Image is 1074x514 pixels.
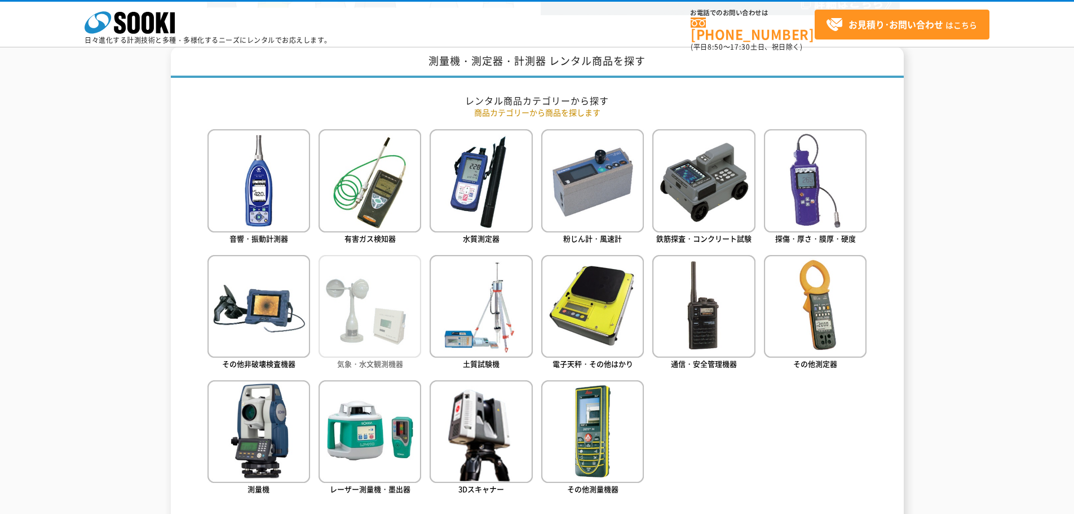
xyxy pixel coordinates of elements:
span: 8:50 [708,42,723,52]
span: 3Dスキャナー [458,484,504,494]
span: その他測量機器 [567,484,618,494]
span: (平日 ～ 土日、祝日除く) [691,42,802,52]
span: 電子天秤・その他はかり [553,358,633,369]
span: 気象・水文観測機器 [337,358,403,369]
p: 商品カテゴリーから商品を探します [207,107,867,118]
a: 測量機 [207,380,310,497]
span: 測量機 [247,484,269,494]
img: 鉄筋探査・コンクリート試験 [652,129,755,232]
a: その他測量機器 [541,380,644,497]
img: レーザー測量機・墨出器 [319,380,421,483]
img: 気象・水文観測機器 [319,255,421,358]
h2: レンタル商品カテゴリーから探す [207,95,867,107]
a: その他非破壊検査機器 [207,255,310,372]
a: 粉じん計・風速計 [541,129,644,246]
span: 粉じん計・風速計 [563,233,622,244]
img: 水質測定器 [430,129,532,232]
a: 音響・振動計測器 [207,129,310,246]
span: レーザー測量機・墨出器 [330,484,410,494]
img: 電子天秤・その他はかり [541,255,644,358]
img: 有害ガス検知器 [319,129,421,232]
span: 鉄筋探査・コンクリート試験 [656,233,752,244]
p: 日々進化する計測技術と多種・多様化するニーズにレンタルでお応えします。 [85,37,332,43]
img: 粉じん計・風速計 [541,129,644,232]
a: 探傷・厚さ・膜厚・硬度 [764,129,867,246]
span: 音響・振動計測器 [229,233,288,244]
span: はこちら [826,16,977,33]
a: お見積り･お問い合わせはこちら [815,10,989,39]
img: その他非破壊検査機器 [207,255,310,358]
a: レーザー測量機・墨出器 [319,380,421,497]
img: 探傷・厚さ・膜厚・硬度 [764,129,867,232]
a: [PHONE_NUMBER] [691,17,815,41]
span: その他非破壊検査機器 [222,358,295,369]
a: 水質測定器 [430,129,532,246]
span: 有害ガス検知器 [344,233,396,244]
span: その他測定器 [793,358,837,369]
a: 通信・安全管理機器 [652,255,755,372]
img: 土質試験機 [430,255,532,358]
a: 鉄筋探査・コンクリート試験 [652,129,755,246]
strong: お見積り･お問い合わせ [848,17,943,31]
img: 測量機 [207,380,310,483]
span: 通信・安全管理機器 [671,358,737,369]
img: その他測定器 [764,255,867,358]
img: その他測量機器 [541,380,644,483]
a: その他測定器 [764,255,867,372]
a: 気象・水文観測機器 [319,255,421,372]
span: 17:30 [730,42,750,52]
img: 音響・振動計測器 [207,129,310,232]
a: 電子天秤・その他はかり [541,255,644,372]
h1: 測量機・測定器・計測器 レンタル商品を探す [171,47,904,78]
span: 探傷・厚さ・膜厚・硬度 [775,233,856,244]
span: 土質試験機 [463,358,500,369]
a: 3Dスキャナー [430,380,532,497]
img: 通信・安全管理機器 [652,255,755,358]
a: 土質試験機 [430,255,532,372]
img: 3Dスキャナー [430,380,532,483]
a: 有害ガス検知器 [319,129,421,246]
span: お電話でのお問い合わせは [691,10,815,16]
span: 水質測定器 [463,233,500,244]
